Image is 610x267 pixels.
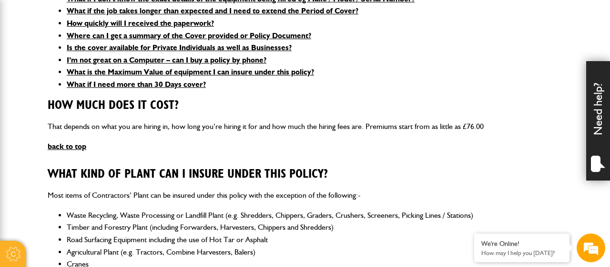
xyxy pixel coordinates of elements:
a: How quickly will I received the paperwork? [67,19,214,28]
div: We're Online! [481,240,562,248]
textarea: Type your message and hit 'Enter' [12,173,174,206]
a: Is the cover available for Private Individuals as well as Businesses? [67,43,292,52]
p: How may I help you today? [481,249,562,256]
div: Chat with us now [50,53,160,66]
li: Waste Recycling, Waste Processing or Landfill Plant (e.g. Shredders, Chippers, Graders, Crushers,... [67,209,562,222]
a: Where can I get a summary of the Cover provided or Policy Document? [67,31,311,40]
li: Agricultural Plant (e.g. Tractors, Combine Harvesters, Balers) [67,246,562,258]
h3: What kind of Plant can I insure under this policy? [48,167,562,182]
a: I’m not great on a Computer – can I buy a policy by phone? [67,55,266,64]
div: Need help? [586,61,610,181]
a: What if I need more than 30 Days cover? [67,80,206,89]
h3: How much does it cost? [48,98,562,113]
div: Minimize live chat window [156,5,179,28]
p: That depends on what you are hiring in, how long you’re hiring it for and how much the hiring fee... [48,120,562,133]
input: Enter your email address [12,117,174,138]
input: Enter your phone number [12,145,174,166]
a: What is the Maximum Value of equipment I can insure under this policy? [67,67,314,76]
li: Timber and Forestry Plant (including Forwarders, Harvesters, Chippers and Shredders) [67,221,562,234]
em: Start Chat [130,204,173,217]
p: Most items of Contractors’ Plant can be insured under this policy with the exception of the follo... [48,189,562,202]
input: Enter your last name [12,88,174,109]
img: d_20077148190_company_1631870298795_20077148190 [16,53,40,66]
a: back to top [48,142,86,151]
li: Road Surfacing Equipment including the use of Hot Tar or Asphalt [67,234,562,246]
a: What if the job takes longer than expected and I need to extend the Period of Cover? [67,6,358,15]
